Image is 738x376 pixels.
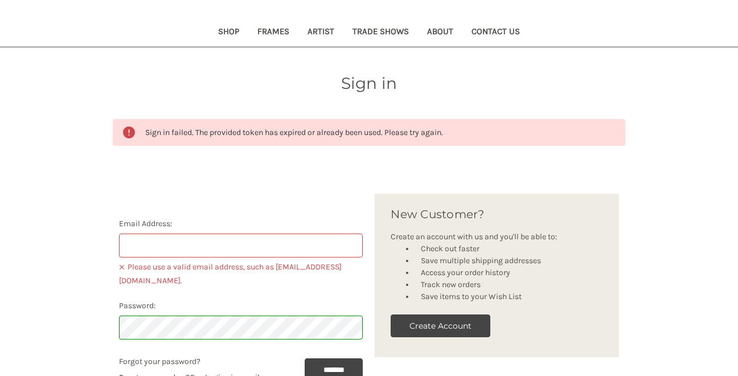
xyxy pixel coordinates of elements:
[415,291,603,303] li: Save items to your Wish List
[119,300,363,312] label: Password:
[145,128,443,137] span: Sign in failed. The provided token has expired or already been used. Please try again.
[415,255,603,267] li: Save multiple shipping addresses
[462,19,529,47] a: Contact Us
[391,206,603,223] h2: New Customer?
[391,325,490,334] a: Create Account
[248,19,298,47] a: Frames
[113,71,625,95] h1: Sign in
[209,19,248,47] a: Shop
[415,267,603,279] li: Access your order history
[343,19,418,47] a: Trade Shows
[418,19,462,47] a: About
[298,19,343,47] a: Artist
[391,231,603,243] p: Create an account with us and you'll be able to:
[391,314,490,337] button: Create Account
[119,218,363,230] label: Email Address:
[119,260,363,288] span: Please use a valid email address, such as [EMAIL_ADDRESS][DOMAIN_NAME].
[119,355,260,367] p: Forgot your password?
[415,243,603,255] li: Check out faster
[415,279,603,291] li: Track new orders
